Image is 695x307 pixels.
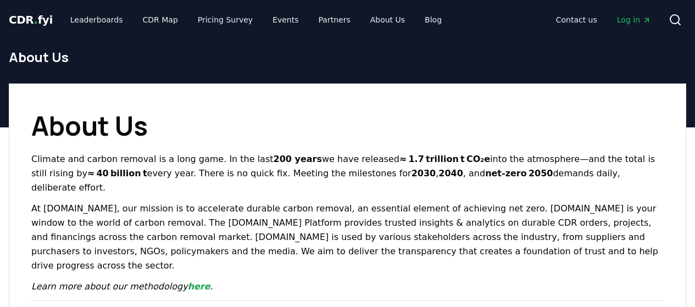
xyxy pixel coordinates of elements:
nav: Main [547,10,660,30]
span: Log in [617,14,651,25]
a: Events [264,10,307,30]
a: Partners [310,10,359,30]
a: About Us [362,10,414,30]
a: here [188,281,210,292]
a: Leaderboards [62,10,132,30]
em: Learn more about our methodology . [31,281,213,292]
h1: About Us [9,48,686,66]
a: Pricing Survey [189,10,262,30]
span: CDR fyi [9,13,53,26]
nav: Main [62,10,451,30]
a: CDR.fyi [9,12,53,27]
p: At [DOMAIN_NAME], our mission is to accelerate durable carbon removal, an essential element of ac... [31,202,664,273]
strong: 2030 [412,168,436,178]
p: Climate and carbon removal is a long game. In the last we have released into the atmosphere—and t... [31,152,664,195]
strong: ≈ 40 billion t [87,168,147,178]
strong: ≈ 1.7 trillion t CO₂e [399,154,490,164]
strong: 200 years [274,154,322,164]
strong: net‑zero 2050 [485,168,553,178]
span: . [34,13,38,26]
h1: About Us [31,106,664,146]
a: CDR Map [134,10,187,30]
a: Blog [416,10,451,30]
strong: 2040 [438,168,463,178]
a: Log in [608,10,660,30]
a: Contact us [547,10,606,30]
